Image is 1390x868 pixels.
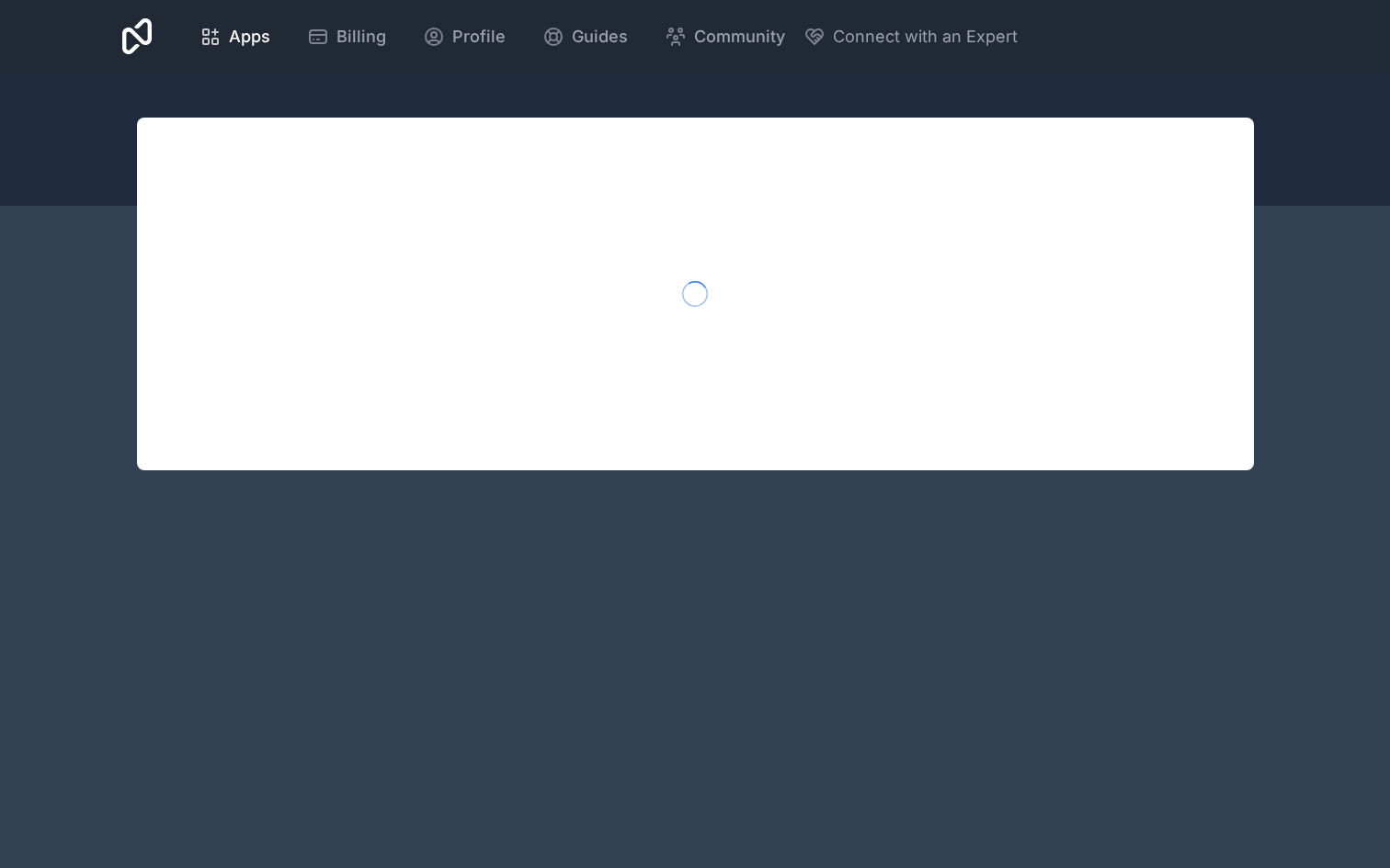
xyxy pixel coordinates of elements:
a: Apps [185,17,285,57]
span: Profile [452,24,506,50]
span: Community [694,24,785,50]
a: Profile [408,17,520,57]
a: Guides [528,17,643,57]
button: Connect with an Expert [803,24,1018,50]
span: Connect with an Expert [833,24,1018,50]
span: Apps [229,24,270,50]
span: Guides [572,24,628,50]
a: Community [650,17,800,57]
a: Billing [292,17,401,57]
span: Billing [336,24,386,50]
